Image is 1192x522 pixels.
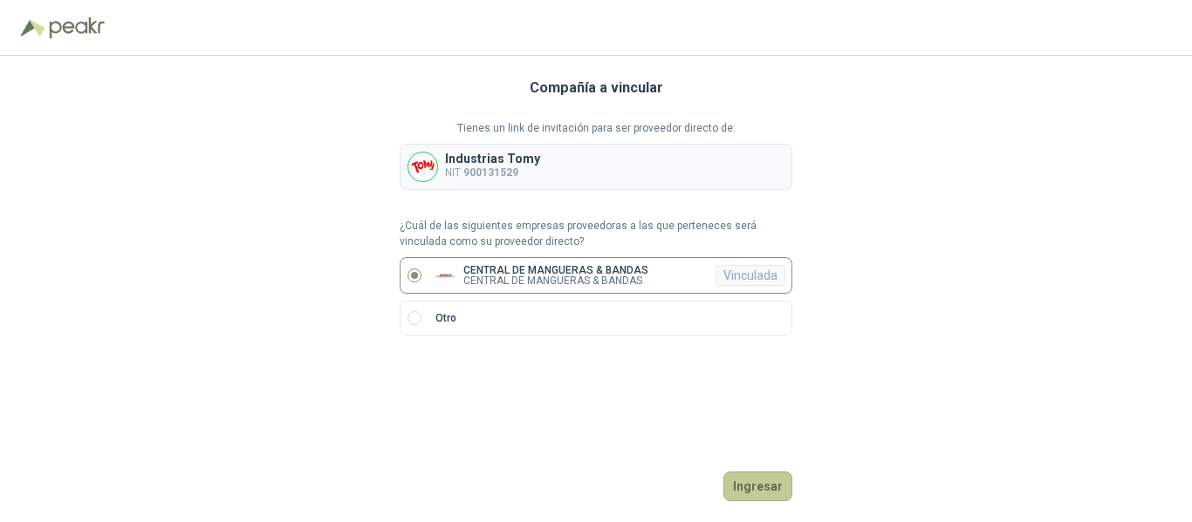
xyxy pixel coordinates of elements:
[723,471,792,501] button: Ingresar
[400,218,792,251] p: ¿Cuál de las siguientes empresas proveedoras a las que perteneces será vinculada como su proveedo...
[463,265,648,275] p: CENTRAL DE MANGUERAS & BANDAS
[463,166,518,179] b: 900131529
[530,77,663,99] h3: Compañía a vincular
[445,153,540,165] p: Industrias Tomy
[463,275,648,286] p: CENTRAL DE MANGUERAS & BANDAS
[435,265,456,286] img: Company Logo
[716,265,785,286] div: Vinculada
[408,153,437,181] img: Company Logo
[435,310,456,327] p: Otro
[445,165,540,181] p: NIT
[400,120,792,137] p: Tienes un link de invitación para ser proveedor directo de:
[21,19,45,37] img: Logo
[49,17,105,38] img: Peakr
